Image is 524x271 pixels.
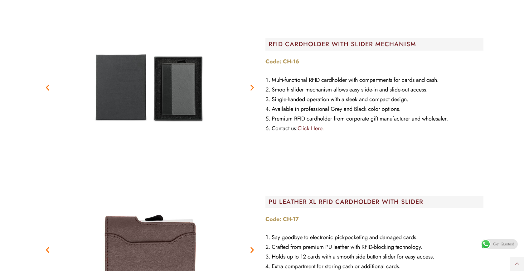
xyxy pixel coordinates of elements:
a: Click Here. [298,124,324,132]
span: Get Quotes! [493,239,514,249]
li: Contact us: [265,124,483,133]
div: Next slide [248,84,256,91]
li: Smooth slider mechanism allows easy slide-in and slide-out access. [265,85,483,95]
strong: Code: CH-17 [265,215,299,223]
div: Image Carousel [41,9,259,165]
li: Premium RFID cardholder from corporate gift manufacturer and wholesaler. [265,114,483,124]
div: 1 / 4 [41,9,259,165]
li: Holds up to 12 cards with a smooth side button slider for easy access. [265,252,483,262]
h2: RFID CARDHOLDER WITH SLIDER MECHANISM [269,41,483,47]
li: Available in professional Grey and Black color options. [265,104,483,114]
div: Previous slide [44,84,51,91]
div: Next slide [248,246,256,254]
li: Multi-functional RFID cardholder with compartments for cards and cash. [265,75,483,85]
li: Say goodbye to electronic pickpocketing and damaged cards. [265,233,483,242]
img: CH-16-4 [72,9,228,165]
div: Previous slide [44,246,51,254]
strong: Code: CH-16 [265,57,299,66]
li: Crafted from premium PU leather with RFID-blocking technology. [265,242,483,252]
h2: PU LEATHER XL RFID CARDHOLDER WITH SLIDER [269,199,483,205]
li: Single-handed operation with a sleek and compact design. [265,95,483,104]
